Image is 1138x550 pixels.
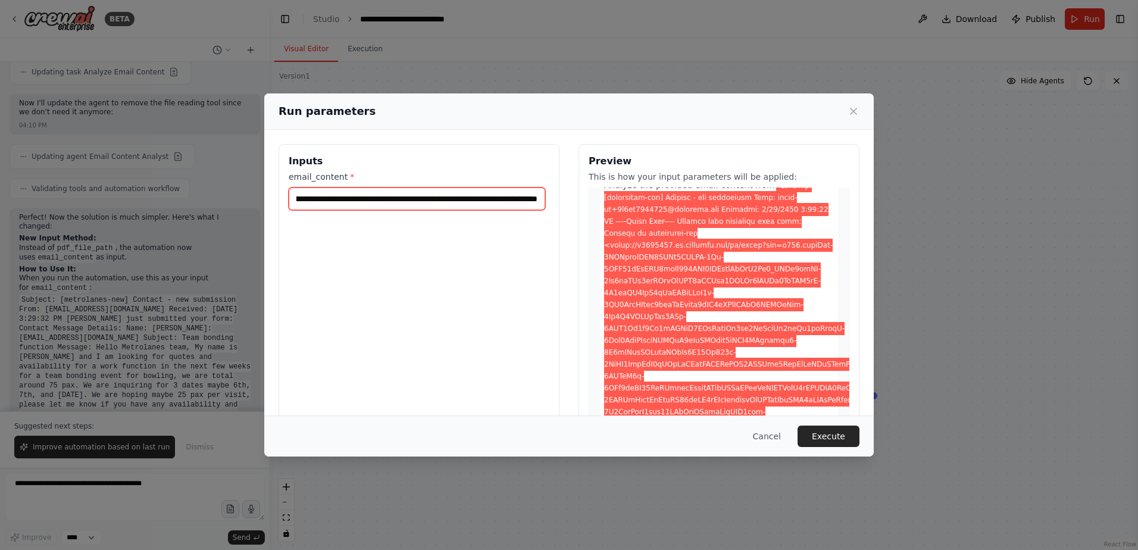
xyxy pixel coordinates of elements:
[589,171,849,183] p: This is how your input parameters will be applied:
[279,103,376,120] h2: Run parameters
[289,154,549,168] h3: Inputs
[289,171,549,183] label: email_content
[798,426,859,447] button: Execute
[743,426,790,447] button: Cancel
[589,154,849,168] h3: Preview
